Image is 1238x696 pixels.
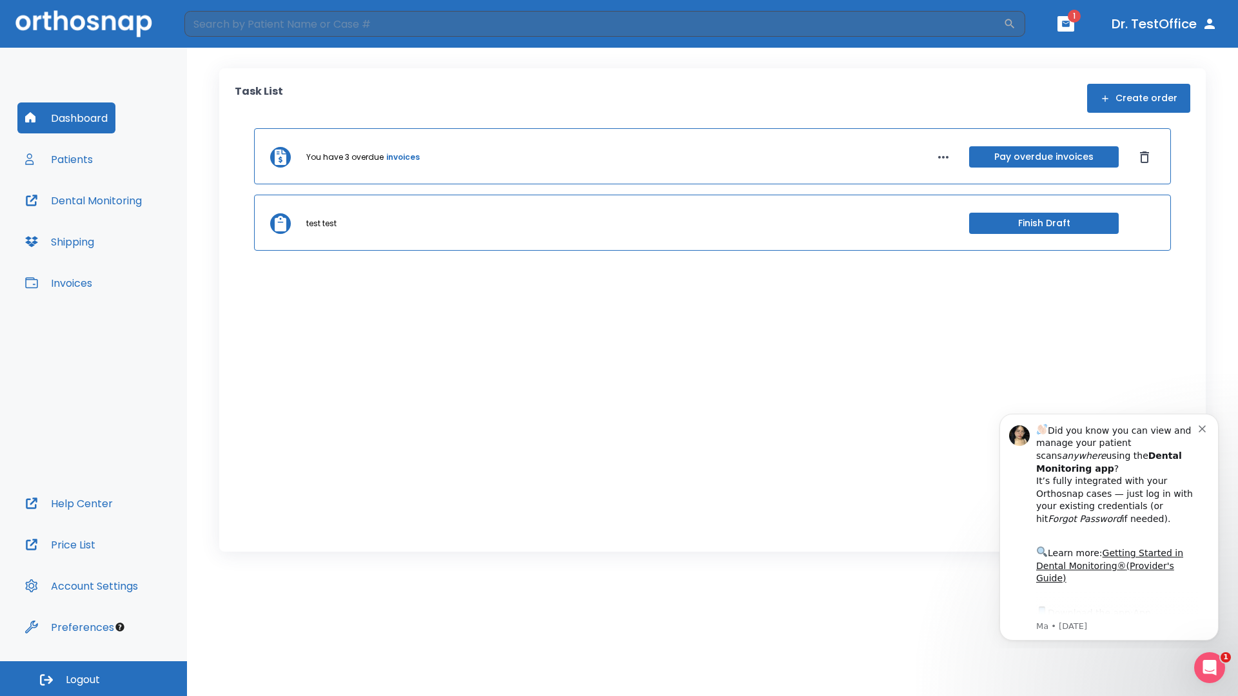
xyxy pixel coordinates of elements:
[15,10,152,37] img: Orthosnap
[980,402,1238,648] iframe: Intercom notifications message
[17,612,122,643] button: Preferences
[17,226,102,257] button: Shipping
[1106,12,1223,35] button: Dr. TestOffice
[1134,147,1155,168] button: Dismiss
[17,488,121,519] button: Help Center
[56,218,219,230] p: Message from Ma, sent 5w ago
[17,185,150,216] button: Dental Monitoring
[1087,84,1190,113] button: Create order
[114,621,126,633] div: Tooltip anchor
[17,267,100,298] button: Invoices
[66,673,100,687] span: Logout
[306,151,384,163] p: You have 3 overdue
[386,151,420,163] a: invoices
[184,11,1003,37] input: Search by Patient Name or Case #
[219,20,229,30] button: Dismiss notification
[969,146,1119,168] button: Pay overdue invoices
[17,144,101,175] button: Patients
[1221,652,1231,662] span: 1
[235,84,283,113] p: Task List
[1194,652,1225,683] iframe: Intercom live chat
[17,102,115,133] button: Dashboard
[306,218,337,229] p: test test
[56,206,171,229] a: App Store
[17,570,146,601] button: Account Settings
[17,529,103,560] button: Price List
[969,213,1119,234] button: Finish Draft
[1068,10,1081,23] span: 1
[56,202,219,268] div: Download the app: | ​ Let us know if you need help getting started!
